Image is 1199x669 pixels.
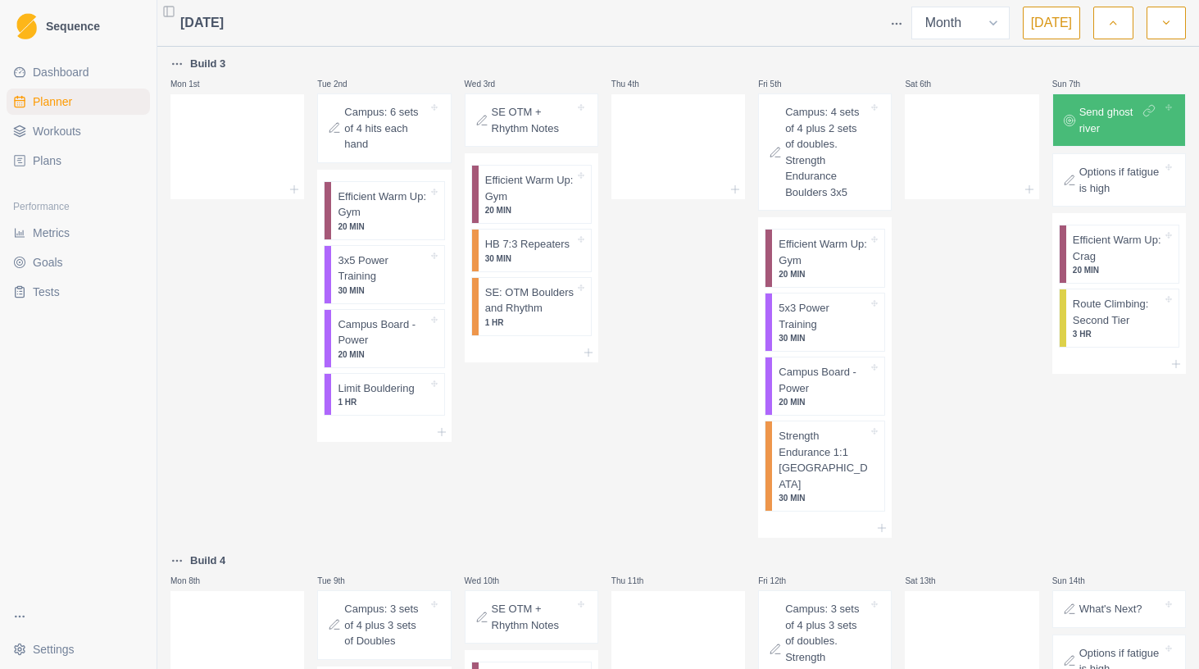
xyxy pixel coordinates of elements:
a: Workouts [7,118,150,144]
p: 20 MIN [779,396,868,408]
p: 20 MIN [338,221,427,233]
p: Tue 2nd [317,78,366,90]
div: Route Climbing: Second Tier3 HR [1059,289,1179,348]
a: Tests [7,279,150,305]
div: SE OTM + Rhythm Notes [465,93,598,147]
p: 20 MIN [338,348,427,361]
a: Goals [7,249,150,275]
p: 1 HR [338,396,427,408]
p: Build 4 [190,553,225,569]
a: LogoSequence [7,7,150,46]
span: Plans [33,152,61,169]
span: Goals [33,254,63,271]
p: 20 MIN [779,268,868,280]
div: Campus: 3 sets of 4 plus 3 sets of Doubles [317,590,451,660]
p: 30 MIN [485,253,575,265]
a: Metrics [7,220,150,246]
p: Efficient Warm Up: Gym [779,236,868,268]
p: Campus: 6 sets of 4 hits each hand [344,104,427,152]
p: Efficient Warm Up: Crag [1073,232,1162,264]
p: Tue 9th [317,575,366,587]
span: Sequence [46,20,100,32]
div: Efficient Warm Up: Gym20 MIN [471,165,592,224]
p: Sun 7th [1052,78,1101,90]
p: Thu 4th [611,78,661,90]
p: Sat 6th [905,78,954,90]
p: Mon 8th [170,575,220,587]
p: 20 MIN [1073,264,1162,276]
div: HB 7:3 Repeaters30 MIN [471,229,592,272]
p: 30 MIN [779,332,868,344]
div: Campus Board - Power20 MIN [765,357,885,416]
p: 3x5 Power Training [338,253,427,284]
p: Campus: 3 sets of 4 plus 3 sets of Doubles [344,601,427,649]
div: Performance [7,193,150,220]
p: Strength Endurance 1:1 [GEOGRAPHIC_DATA] [779,428,868,492]
p: 20 MIN [485,204,575,216]
span: Metrics [33,225,70,241]
div: SE OTM + Rhythm Notes [465,590,598,644]
p: What's Next? [1079,601,1142,617]
a: Dashboard [7,59,150,85]
img: Logo [16,13,37,40]
p: 5x3 Power Training [779,300,868,332]
div: Campus Board - Power20 MIN [324,309,444,368]
div: Limit Bouldering1 HR [324,373,444,416]
p: Efficient Warm Up: Gym [338,189,427,221]
p: Limit Bouldering [338,380,414,397]
span: Workouts [33,123,81,139]
p: Campus: 4 sets of 4 plus 2 sets of doubles. Strength Endurance Boulders 3x5 [785,104,868,200]
p: Thu 11th [611,575,661,587]
p: Fri 5th [758,78,807,90]
div: Send ghost river [1052,93,1186,147]
span: Dashboard [33,64,89,80]
div: SE: OTM Boulders and Rhythm1 HR [471,277,592,336]
p: SE: OTM Boulders and Rhythm [485,284,575,316]
p: Route Climbing: Second Tier [1073,296,1162,328]
span: [DATE] [180,13,224,33]
div: Options if fatigue is high [1052,153,1186,207]
p: 3 HR [1073,328,1162,340]
div: 3x5 Power Training30 MIN [324,245,444,304]
p: Mon 1st [170,78,220,90]
button: [DATE] [1023,7,1080,39]
p: Sun 14th [1052,575,1101,587]
div: Efficient Warm Up: Gym20 MIN [324,181,444,240]
p: Options if fatigue is high [1079,164,1162,196]
p: Wed 10th [465,575,514,587]
div: 5x3 Power Training30 MIN [765,293,885,352]
p: 1 HR [485,316,575,329]
p: Wed 3rd [465,78,514,90]
p: Send ghost river [1079,104,1139,136]
span: Tests [33,284,60,300]
div: Efficient Warm Up: Gym20 MIN [765,229,885,288]
p: Build 3 [190,56,225,72]
p: HB 7:3 Repeaters [485,236,570,253]
button: Settings [7,636,150,662]
p: SE OTM + Rhythm Notes [492,104,575,136]
p: Sat 13th [905,575,954,587]
p: 30 MIN [338,284,427,297]
p: Fri 12th [758,575,807,587]
a: Planner [7,89,150,115]
p: Efficient Warm Up: Gym [485,172,575,204]
div: Strength Endurance 1:1 [GEOGRAPHIC_DATA]30 MIN [765,421,885,512]
p: Campus Board - Power [338,316,427,348]
div: What's Next? [1052,590,1186,628]
p: SE OTM + Rhythm Notes [492,601,575,633]
span: Planner [33,93,72,110]
div: Campus: 4 sets of 4 plus 2 sets of doubles. Strength Endurance Boulders 3x5 [758,93,892,211]
p: 30 MIN [779,492,868,504]
p: Campus Board - Power [779,364,868,396]
div: Campus: 6 sets of 4 hits each hand [317,93,451,163]
a: Plans [7,148,150,174]
div: Efficient Warm Up: Crag20 MIN [1059,225,1179,284]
